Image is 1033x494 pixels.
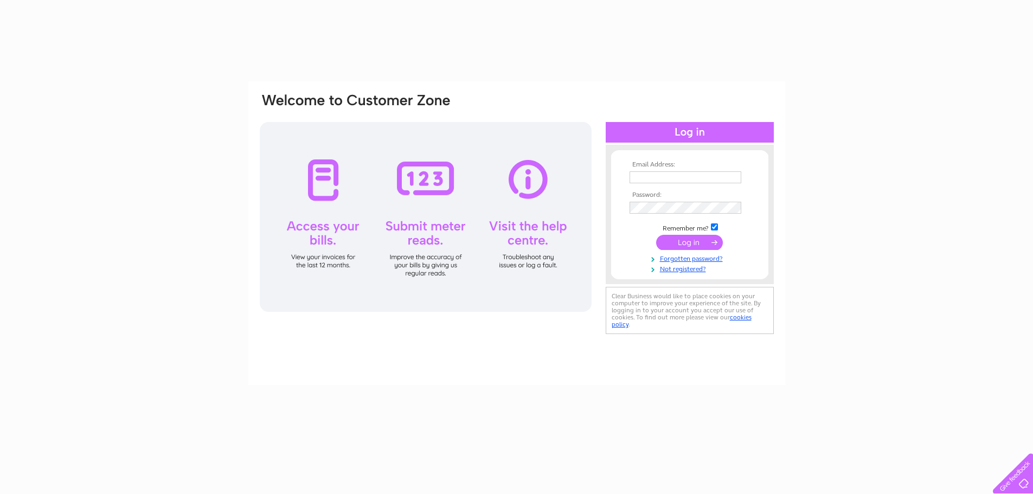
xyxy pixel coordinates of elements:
a: Forgotten password? [630,253,753,263]
div: Clear Business would like to place cookies on your computer to improve your experience of the sit... [606,287,774,334]
a: cookies policy [612,313,752,328]
td: Remember me? [627,222,753,233]
input: Submit [656,235,723,250]
a: Not registered? [630,263,753,273]
th: Password: [627,191,753,199]
th: Email Address: [627,161,753,169]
